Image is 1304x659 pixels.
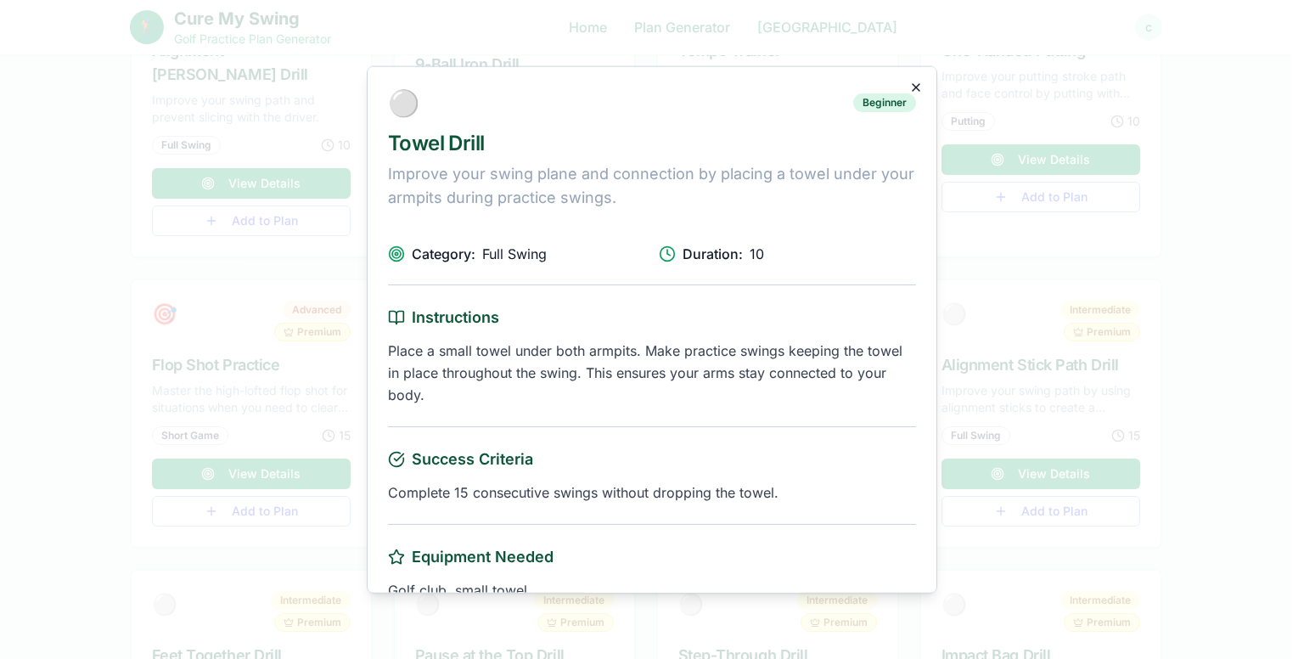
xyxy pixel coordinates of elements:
[388,482,916,504] p: Complete 15 consecutive swings without dropping the towel.
[388,87,419,118] div: ⚪
[46,99,59,112] img: tab_domain_overview_orange.svg
[482,244,547,264] span: Full Swing
[188,100,286,111] div: Keywords by Traffic
[412,244,475,264] span: Category:
[388,545,916,569] h4: Equipment Needed
[388,162,916,210] p: Improve your swing plane and connection by placing a towel under your armpits during practice swi...
[750,244,764,264] span: 10
[388,448,916,471] h4: Success Criteria
[388,306,916,329] h4: Instructions
[388,340,916,406] p: Place a small towel under both armpits. Make practice swings keeping the towel in place throughou...
[853,93,916,112] div: Beginner
[48,27,83,41] div: v 4.0.25
[388,579,916,601] p: Golf club, small towel
[65,100,152,111] div: Domain Overview
[169,99,183,112] img: tab_keywords_by_traffic_grey.svg
[44,44,187,58] div: Domain: [DOMAIN_NAME]
[27,44,41,58] img: website_grey.svg
[388,130,916,157] h2: Towel Drill
[683,244,743,264] span: Duration:
[27,27,41,41] img: logo_orange.svg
